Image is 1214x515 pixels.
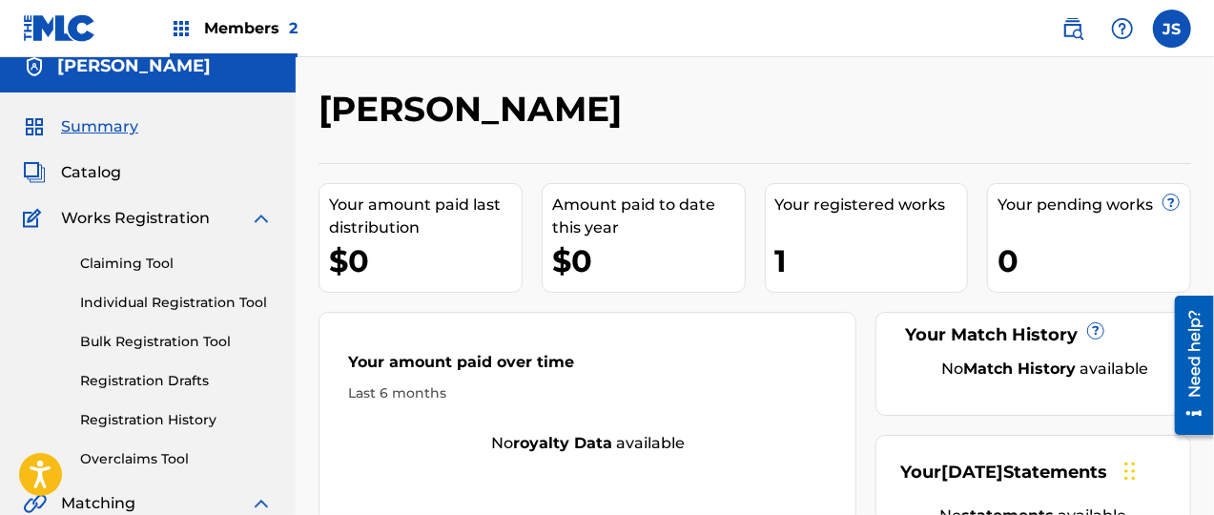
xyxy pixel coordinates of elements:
img: expand [250,492,273,515]
img: Catalog [23,161,46,184]
img: Top Rightsholders [170,17,193,40]
span: Matching [61,492,135,515]
div: No available [319,432,855,455]
a: Overclaims Tool [80,449,273,469]
div: Your amount paid over time [348,351,827,383]
span: Members [204,17,298,39]
div: Your amount paid last distribution [329,194,522,239]
span: Catalog [61,161,121,184]
div: Help [1103,10,1142,48]
div: Your Statements [900,460,1107,485]
span: 2 [289,19,298,37]
a: SummarySummary [23,115,138,138]
div: Your pending works [998,194,1190,216]
div: Amount paid to date this year [552,194,745,239]
img: MLC Logo [23,14,96,42]
img: Accounts [23,55,46,78]
a: Public Search [1054,10,1092,48]
img: help [1111,17,1134,40]
span: [DATE] [941,462,1003,483]
div: Last 6 months [348,383,827,403]
a: CatalogCatalog [23,161,121,184]
div: $0 [552,239,745,282]
div: Drag [1124,443,1136,500]
img: expand [250,207,273,230]
div: $0 [329,239,522,282]
strong: Match History [964,360,1077,378]
div: Your registered works [775,194,968,216]
a: Individual Registration Tool [80,293,273,313]
iframe: Resource Center [1161,289,1214,443]
img: Matching [23,492,47,515]
a: Bulk Registration Tool [80,332,273,352]
a: Registration History [80,410,273,430]
strong: royalty data [513,434,612,452]
div: 1 [775,239,968,282]
span: Summary [61,115,138,138]
img: Summary [23,115,46,138]
a: Registration Drafts [80,371,273,391]
iframe: Chat Widget [1119,423,1214,515]
div: No available [924,358,1166,381]
h2: [PERSON_NAME] [319,88,631,131]
img: Works Registration [23,207,48,230]
span: ? [1088,323,1103,339]
div: User Menu [1153,10,1191,48]
div: Your Match History [900,322,1166,348]
span: ? [1163,195,1179,210]
h5: Jonathan Schwartz [57,55,211,77]
span: Works Registration [61,207,210,230]
div: 0 [998,239,1190,282]
img: search [1061,17,1084,40]
a: Claiming Tool [80,254,273,274]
